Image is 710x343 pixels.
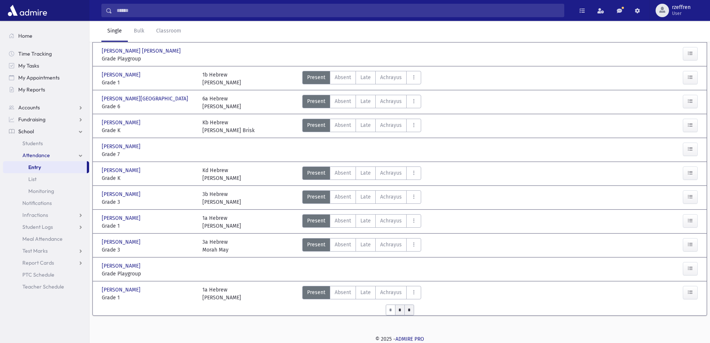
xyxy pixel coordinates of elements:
div: 6a Hebrew [PERSON_NAME] [202,95,241,110]
span: Present [307,97,325,105]
span: Home [18,32,32,39]
a: Entry [3,161,87,173]
a: Meal Attendance [3,233,89,245]
span: [PERSON_NAME] [102,238,142,246]
a: PTC Schedule [3,269,89,281]
span: Grade 7 [102,150,195,158]
span: Achrayus [380,97,402,105]
span: Late [360,289,371,296]
span: [PERSON_NAME] [102,286,142,294]
span: My Tasks [18,62,39,69]
span: Late [360,97,371,105]
a: Attendance [3,149,89,161]
span: PTC Schedule [22,271,54,278]
div: AttTypes [302,95,421,110]
span: Achrayus [380,289,402,296]
span: Late [360,74,371,81]
span: Late [360,241,371,249]
span: Achrayus [380,241,402,249]
span: Report Cards [22,259,54,266]
a: School [3,125,89,137]
span: [PERSON_NAME][GEOGRAPHIC_DATA] [102,95,190,103]
span: Time Tracking [18,50,52,57]
span: Meal Attendance [22,236,63,242]
div: AttTypes [302,286,421,302]
span: Grade 1 [102,222,195,230]
span: Entry [28,164,41,171]
div: AttTypes [302,166,421,182]
span: Present [307,121,325,129]
span: Grade 3 [102,198,195,206]
span: Grade 3 [102,246,195,254]
span: Late [360,193,371,201]
span: Grade 6 [102,103,195,110]
a: Infractions [3,209,89,221]
input: Search [112,4,564,17]
span: School [18,128,34,135]
span: List [28,176,37,183]
span: [PERSON_NAME] [102,119,142,127]
span: Grade Playgroup [102,270,195,278]
a: My Appointments [3,72,89,84]
a: Report Cards [3,257,89,269]
div: 1b Hebrew [PERSON_NAME] [202,71,241,87]
span: Present [307,193,325,201]
a: Teacher Schedule [3,281,89,293]
span: Students [22,140,43,147]
span: Grade K [102,174,195,182]
span: Achrayus [380,217,402,225]
a: List [3,173,89,185]
span: Present [307,74,325,81]
a: Monitoring [3,185,89,197]
span: [PERSON_NAME] [PERSON_NAME] [102,47,182,55]
a: Fundraising [3,113,89,125]
span: Accounts [18,104,40,111]
a: Students [3,137,89,149]
span: Teacher Schedule [22,283,64,290]
div: AttTypes [302,214,421,230]
span: My Appointments [18,74,60,81]
div: Kd Hebrew [PERSON_NAME] [202,166,241,182]
a: Accounts [3,102,89,113]
span: Present [307,217,325,225]
span: Monitoring [28,188,54,194]
a: Student Logs [3,221,89,233]
span: [PERSON_NAME] [102,214,142,222]
div: 1a Hebrew [PERSON_NAME] [202,214,241,230]
span: Absent [335,241,351,249]
span: Present [307,169,325,177]
span: Absent [335,74,351,81]
span: Achrayus [380,169,402,177]
div: AttTypes [302,238,421,254]
span: Absent [335,121,351,129]
a: Home [3,30,89,42]
span: [PERSON_NAME] [102,190,142,198]
span: Grade K [102,127,195,134]
div: 3b Hebrew [PERSON_NAME] [202,190,241,206]
div: © 2025 - [101,335,698,343]
span: Late [360,217,371,225]
a: Notifications [3,197,89,209]
span: Attendance [22,152,50,159]
span: Grade Playgroup [102,55,195,63]
span: rzeffren [672,4,691,10]
span: Grade 1 [102,79,195,87]
div: AttTypes [302,71,421,87]
span: Absent [335,193,351,201]
span: Absent [335,97,351,105]
a: Time Tracking [3,48,89,60]
span: [PERSON_NAME] [102,262,142,270]
span: Achrayus [380,193,402,201]
span: Notifications [22,200,52,206]
span: Present [307,241,325,249]
span: [PERSON_NAME] [102,166,142,174]
span: User [672,10,691,16]
span: Present [307,289,325,296]
span: Absent [335,169,351,177]
span: Student Logs [22,224,53,230]
div: AttTypes [302,119,421,134]
div: 1a Hebrew [PERSON_NAME] [202,286,241,302]
img: AdmirePro [6,3,49,18]
span: Late [360,169,371,177]
span: Fundraising [18,116,45,123]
